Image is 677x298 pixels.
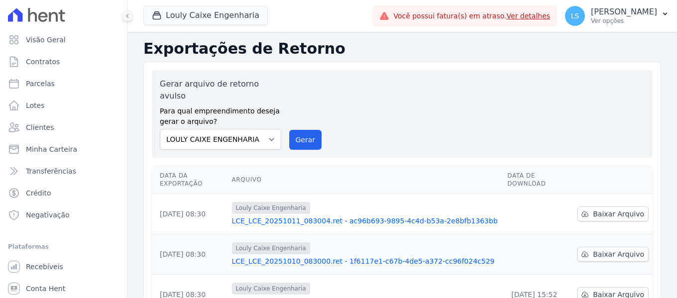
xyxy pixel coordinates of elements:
[4,257,123,277] a: Recebíveis
[26,57,60,67] span: Contratos
[577,206,649,221] a: Baixar Arquivo
[507,12,551,20] a: Ver detalhes
[143,40,661,58] h2: Exportações de Retorno
[591,7,657,17] p: [PERSON_NAME]
[571,12,579,19] span: LS
[26,79,55,89] span: Parcelas
[4,96,123,115] a: Lotes
[26,284,65,294] span: Conta Hent
[26,166,76,176] span: Transferências
[26,122,54,132] span: Clientes
[160,78,281,102] label: Gerar arquivo de retorno avulso
[232,256,500,266] a: LCE_LCE_20251010_083000.ret - 1f6117e1-c67b-4de5-a372-cc96f024c529
[289,130,322,150] button: Gerar
[4,139,123,159] a: Minha Carteira
[591,17,657,25] p: Ver opções
[8,241,119,253] div: Plataformas
[577,247,649,262] a: Baixar Arquivo
[26,262,63,272] span: Recebíveis
[152,194,228,234] td: [DATE] 08:30
[593,209,644,219] span: Baixar Arquivo
[152,166,228,194] th: Data da Exportação
[4,205,123,225] a: Negativação
[393,11,550,21] span: Você possui fatura(s) em atraso.
[232,242,310,254] span: Louly Caixe Engenharia
[232,283,310,295] span: Louly Caixe Engenharia
[503,166,573,194] th: Data de Download
[160,102,281,127] label: Para qual empreendimento deseja gerar o arquivo?
[4,74,123,94] a: Parcelas
[228,166,504,194] th: Arquivo
[4,161,123,181] a: Transferências
[152,234,228,275] td: [DATE] 08:30
[4,52,123,72] a: Contratos
[26,188,51,198] span: Crédito
[4,117,123,137] a: Clientes
[26,100,45,110] span: Lotes
[26,144,77,154] span: Minha Carteira
[26,210,70,220] span: Negativação
[4,30,123,50] a: Visão Geral
[143,6,268,25] button: Louly Caixe Engenharia
[232,216,500,226] a: LCE_LCE_20251011_083004.ret - ac96b693-9895-4c4d-b53a-2e8bfb1363bb
[4,183,123,203] a: Crédito
[232,202,310,214] span: Louly Caixe Engenharia
[593,249,644,259] span: Baixar Arquivo
[557,2,677,30] button: LS [PERSON_NAME] Ver opções
[26,35,66,45] span: Visão Geral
